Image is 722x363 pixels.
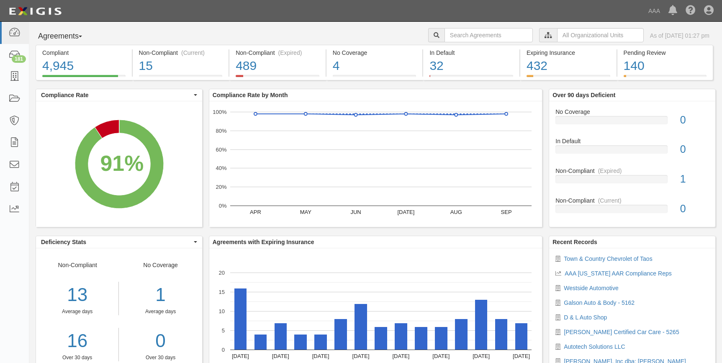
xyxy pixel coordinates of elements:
[549,167,715,175] div: Non-Compliant
[36,89,202,101] button: Compliance Rate
[624,57,707,75] div: 140
[139,57,223,75] div: 15
[36,308,118,315] div: Average days
[450,209,462,215] text: AUG
[125,328,195,354] a: 0
[624,49,707,57] div: Pending Review
[213,239,314,245] b: Agreements with Expiring Insurance
[36,261,119,361] div: Non-Compliant
[312,353,329,359] text: [DATE]
[501,209,511,215] text: SEP
[218,289,224,295] text: 15
[36,28,98,45] button: Agreements
[557,28,644,42] input: All Organizational Units
[222,327,225,334] text: 5
[392,353,409,359] text: [DATE]
[222,347,225,353] text: 0
[42,49,126,57] div: Compliant
[429,49,513,57] div: In Default
[41,91,192,99] span: Compliance Rate
[564,343,625,350] a: Autotech Solutions LLC
[232,353,249,359] text: [DATE]
[350,209,361,215] text: JUN
[218,203,226,209] text: 0%
[125,282,195,308] div: 1
[300,209,311,215] text: MAY
[674,113,715,128] div: 0
[42,57,126,75] div: 4,945
[549,108,715,116] div: No Coverage
[445,28,533,42] input: Search Agreements
[218,308,224,314] text: 10
[564,255,652,262] a: Town & Country Chevrolet of Taos
[352,353,369,359] text: [DATE]
[552,92,615,98] b: Over 90 days Deficient
[565,270,671,277] a: AAA [US_STATE] AAR Compliance Reps
[333,49,416,57] div: No Coverage
[216,184,226,190] text: 20%
[125,308,195,315] div: Average days
[650,31,709,40] div: As of [DATE] 01:27 pm
[41,238,192,246] span: Deficiency Stats
[549,196,715,205] div: Non-Compliant
[527,49,610,57] div: Expiring Insurance
[549,137,715,145] div: In Default
[100,148,144,179] div: 91%
[617,75,714,82] a: Pending Review140
[423,75,519,82] a: In Default32
[564,285,618,291] a: Westside Automotive
[36,101,202,227] svg: A chart.
[216,146,226,152] text: 60%
[229,75,326,82] a: Non-Compliant(Expired)489
[552,239,597,245] b: Recent Records
[133,75,229,82] a: Non-Compliant(Current)15
[125,354,195,361] div: Over 30 days
[644,3,664,19] a: AAA
[216,128,226,134] text: 80%
[236,49,319,57] div: Non-Compliant (Expired)
[527,57,610,75] div: 432
[36,354,118,361] div: Over 30 days
[326,75,423,82] a: No Coverage4
[250,209,261,215] text: APR
[218,270,224,276] text: 20
[209,101,542,227] svg: A chart.
[12,55,26,63] div: 181
[564,314,607,321] a: D & L Auto Shop
[555,167,709,196] a: Non-Compliant(Expired)1
[520,75,617,82] a: Expiring Insurance432
[674,142,715,157] div: 0
[674,201,715,216] div: 0
[555,137,709,167] a: In Default0
[213,109,227,115] text: 100%
[36,236,202,248] button: Deficiency Stats
[686,6,696,16] i: Help Center - Complianz
[429,57,513,75] div: 32
[555,108,709,137] a: No Coverage0
[555,196,709,220] a: Non-Compliant(Current)0
[139,49,223,57] div: Non-Compliant (Current)
[6,4,64,19] img: logo-5460c22ac91f19d4615b14bd174203de0afe785f0fc80cf4dbbc73dc1793850b.png
[36,282,118,308] div: 13
[564,329,679,335] a: [PERSON_NAME] Certified Car Care - 5265
[598,196,622,205] div: (Current)
[213,92,288,98] b: Compliance Rate by Month
[397,209,414,215] text: [DATE]
[432,353,450,359] text: [DATE]
[272,353,289,359] text: [DATE]
[119,261,202,361] div: No Coverage
[598,167,622,175] div: (Expired)
[278,49,302,57] div: (Expired)
[36,328,118,354] a: 16
[513,353,530,359] text: [DATE]
[674,172,715,187] div: 1
[236,57,319,75] div: 489
[473,353,490,359] text: [DATE]
[181,49,205,57] div: (Current)
[216,165,226,171] text: 40%
[333,57,416,75] div: 4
